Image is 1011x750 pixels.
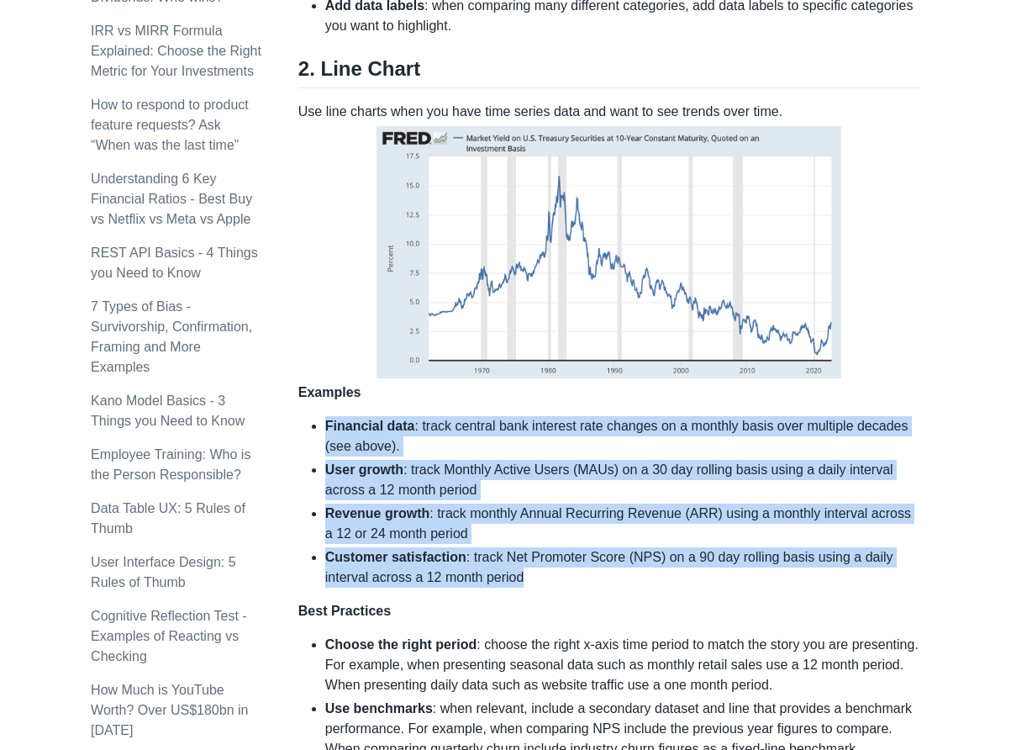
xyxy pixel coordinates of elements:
[91,609,247,663] a: Cognitive Reflection Test - Examples of Reacting vs Checking
[325,701,433,716] strong: Use benchmarks
[91,246,258,280] a: REST API Basics - 4 Things you Need to Know
[91,683,248,737] a: How Much is YouTube Worth? Over US$180bn in [DATE]
[91,447,250,482] a: Employee Training: Who is the Person Responsible?
[325,506,429,520] strong: Revenue growth
[325,637,477,652] strong: Choose the right period
[91,299,252,374] a: 7 Types of Bias - Survivorship, Confirmation, Framing and More Examples
[325,547,920,588] li: : track Net Promoter Score (NPS) on a 90 day rolling basis using a daily interval across a 12 mon...
[298,604,391,618] strong: Best Practices
[325,416,920,457] li: : track central bank interest rate changes on a monthly basis over multiple decades (see above).
[91,172,252,226] a: Understanding 6 Key Financial Ratios - Best Buy vs Netflix vs Meta vs Apple
[372,122,845,383] img: fed-rate
[91,555,236,589] a: User Interface Design: 5 Rules of Thumb
[298,56,920,88] h2: 2. Line Chart
[91,98,249,152] a: How to respond to product feature requests? Ask “When was the last time”
[325,504,920,544] li: : track monthly Annual Recurring Revenue (ARR) using a monthly interval across a 12 or 24 month p...
[91,393,245,428] a: Kano Model Basics - 3 Things you Need to Know
[325,550,466,564] strong: Customer satisfaction
[325,460,920,500] li: : track Monthly Active Users (MAUs) on a 30 day rolling basis using a daily interval across a 12 ...
[91,24,261,78] a: IRR vs MIRR Formula Explained: Choose the Right Metric for Your Investments
[325,419,415,433] strong: Financial data
[298,385,361,399] strong: Examples
[298,102,920,403] p: Use line charts when you have time series data and want to see trends over time.
[325,635,920,695] li: : choose the right x-axis time period to match the story you are presenting. For example, when pr...
[91,501,245,536] a: Data Table UX: 5 Rules of Thumb
[325,462,403,477] strong: User growth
